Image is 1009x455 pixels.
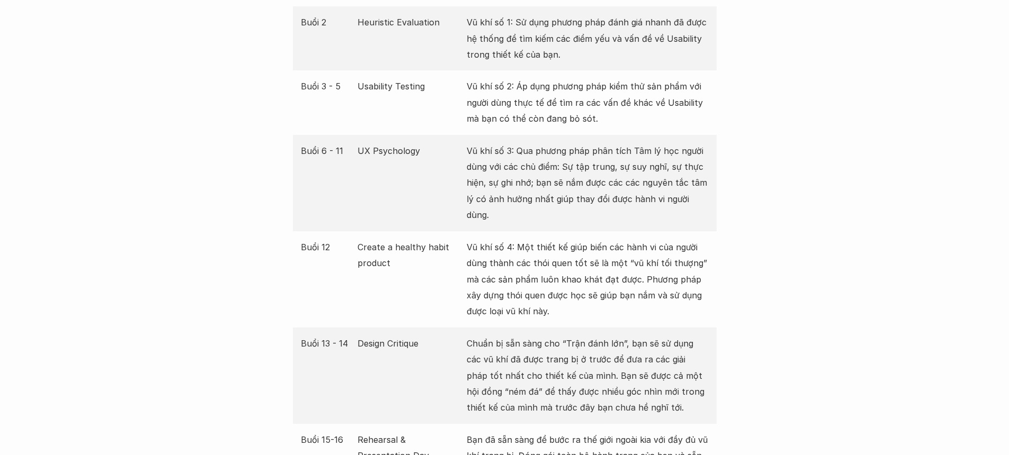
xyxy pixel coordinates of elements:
p: Buổi 6 - 11 [301,143,353,159]
p: Vũ khí số 1: Sử dụng phương pháp đánh giá nhanh đã được hệ thống để tìm kiếm các điểm yếu và vấn ... [467,14,709,62]
p: Design Critique [358,335,461,351]
p: Vũ khí số 4: Một thiết kế giúp biến các hành vi của người dùng thành các thói quen tốt sẽ là một ... [467,239,709,320]
p: Chuẩn bị sẵn sàng cho “Trận đánh lớn”, bạn sẽ sử dụng các vũ khí đã được trang bị ở trước để đưa ... [467,335,709,416]
p: Usability Testing [358,78,461,94]
p: Buổi 12 [301,239,353,255]
p: Heuristic Evaluation [358,14,461,30]
p: Buổi 3 - 5 [301,78,353,94]
p: Vũ khí số 2: Áp dụng phương pháp kiểm thử sản phẩm với người dùng thực tế để tìm ra các vấn đề kh... [467,78,709,126]
p: Create a healthy habit product [358,239,461,271]
p: Buổi 2 [301,14,353,30]
p: Buổi 15-16 [301,432,353,448]
p: UX Psychology [358,143,461,159]
p: Vũ khí số 3: Qua phương pháp phân tích Tâm lý học người dùng với các chủ điểm: Sự tập trung, sự s... [467,143,709,223]
p: Buổi 13 - 14 [301,335,353,351]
